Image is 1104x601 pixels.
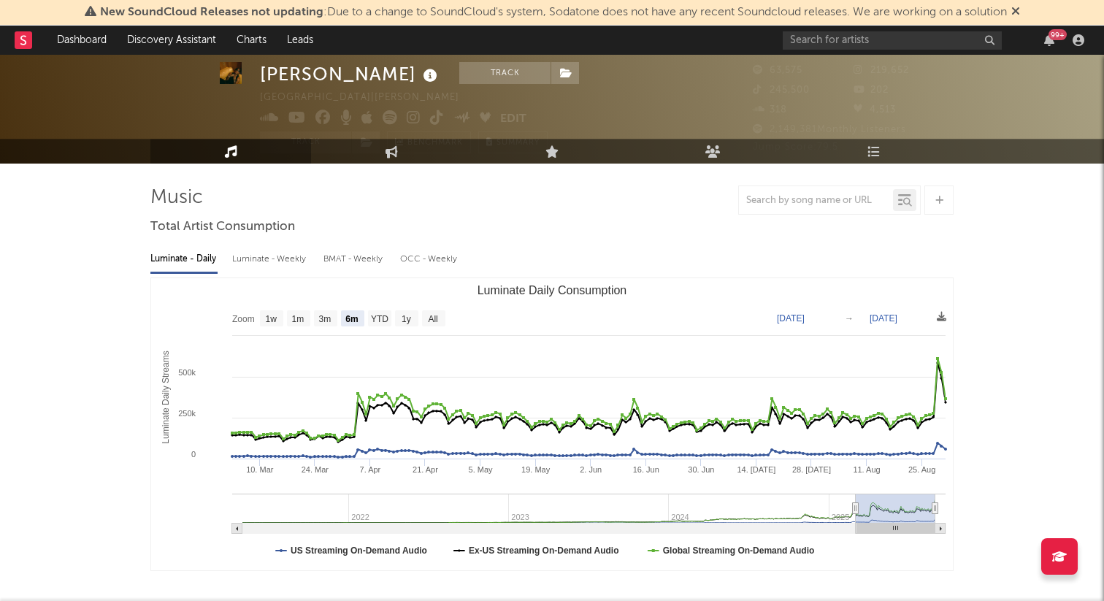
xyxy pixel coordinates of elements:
[387,131,471,153] a: Benchmark
[319,314,331,324] text: 3m
[783,31,1002,50] input: Search for artists
[633,465,659,474] text: 16. Jun
[853,465,880,474] text: 11. Aug
[246,465,274,474] text: 10. Mar
[400,247,459,272] div: OCC - Weekly
[291,546,427,556] text: US Streaming On-Demand Audio
[117,26,226,55] a: Discovery Assistant
[150,247,218,272] div: Luminate - Daily
[345,314,358,324] text: 6m
[100,7,1007,18] span: : Due to a change to SoundCloud's system, Sodatone does not have any recent Soundcloud releases. ...
[753,105,787,115] span: 318
[908,465,935,474] text: 25. Aug
[292,314,304,324] text: 1m
[323,247,386,272] div: BMAT - Weekly
[1044,34,1054,46] button: 99+
[688,465,714,474] text: 30. Jun
[663,546,815,556] text: Global Streaming On-Demand Audio
[459,62,551,84] button: Track
[478,284,627,296] text: Luminate Daily Consumption
[260,62,441,86] div: [PERSON_NAME]
[428,314,437,324] text: All
[854,85,889,95] span: 202
[753,85,810,95] span: 245,500
[178,368,196,377] text: 500k
[1049,29,1067,40] div: 99 +
[777,313,805,324] text: [DATE]
[232,247,309,272] div: Luminate - Weekly
[178,409,196,418] text: 250k
[845,313,854,324] text: →
[413,465,438,474] text: 21. Apr
[277,26,323,55] a: Leads
[469,546,619,556] text: Ex-US Streaming On-Demand Audio
[260,131,351,153] button: Track
[360,465,381,474] text: 7. Apr
[150,218,295,236] span: Total Artist Consumption
[191,450,196,459] text: 0
[469,465,494,474] text: 5. May
[580,465,602,474] text: 2. Jun
[753,125,906,134] span: 2,149,381 Monthly Listeners
[47,26,117,55] a: Dashboard
[371,314,388,324] text: YTD
[500,110,526,129] button: Edit
[870,313,897,324] text: [DATE]
[737,465,775,474] text: 14. [DATE]
[792,465,831,474] text: 28. [DATE]
[407,134,463,152] span: Benchmark
[402,314,411,324] text: 1y
[260,89,476,107] div: [GEOGRAPHIC_DATA] | [PERSON_NAME]
[302,465,329,474] text: 24. Mar
[1011,7,1020,18] span: Dismiss
[854,105,896,115] span: 4,513
[478,131,548,153] button: Summary
[854,66,909,75] span: 219,652
[753,66,802,75] span: 63,575
[151,278,953,570] svg: Luminate Daily Consumption
[226,26,277,55] a: Charts
[100,7,323,18] span: New SoundCloud Releases not updating
[161,351,171,443] text: Luminate Daily Streams
[521,465,551,474] text: 19. May
[266,314,277,324] text: 1w
[739,195,893,207] input: Search by song name or URL
[232,314,255,324] text: Zoom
